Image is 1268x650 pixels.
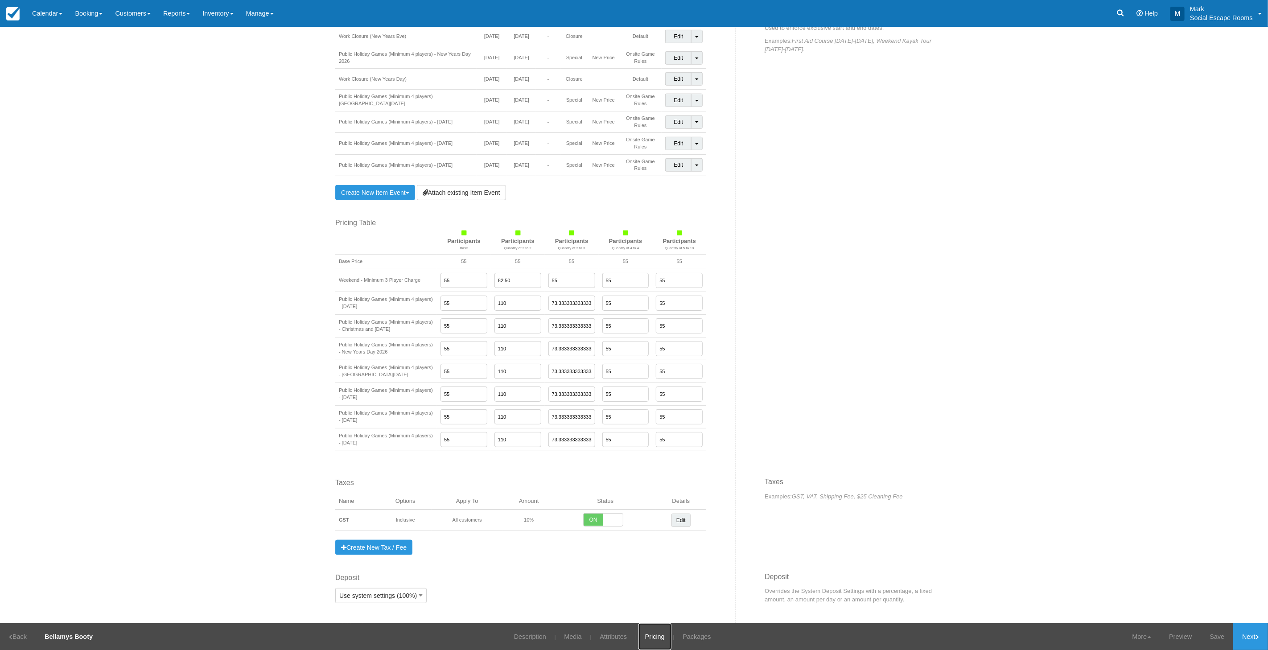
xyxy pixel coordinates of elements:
[765,37,933,53] p: Examples:
[6,7,20,21] img: checkfront-main-nav-mini-logo.png
[507,623,553,650] a: Description
[335,185,415,200] a: Create New Item Event
[379,510,432,531] td: Inclusive
[335,622,390,629] a: Additional options
[588,154,619,176] td: New Price
[671,514,691,527] a: Edit
[335,478,706,488] label: Taxes
[665,30,692,43] a: Edit
[665,115,692,129] a: Edit
[1190,13,1253,22] p: Social Escape Rooms
[477,90,507,111] td: [DATE]
[619,90,662,111] td: Onsite Game Rules
[507,47,536,69] td: [DATE]
[339,517,349,522] strong: GST
[494,246,541,251] div: Quantity of 2 to 2
[588,47,619,69] td: New Price
[335,47,477,69] td: Public Holiday Games (Minimum 4 players) - New Years Day 2026
[477,47,507,69] td: [DATE]
[655,494,706,510] th: Details
[335,269,437,292] td: Weekend - Minimum 3 Player Charge
[560,47,588,69] td: Special
[339,591,417,600] span: Use system settings (100%)
[536,154,560,176] td: -
[417,185,506,200] a: Attach existing Item Event
[765,587,933,604] p: Overrides the System Deposit Settings with a percentage, a fixed amount, an amount per day or an ...
[545,255,599,269] td: 55
[765,37,931,53] em: First Aid Course [DATE]-[DATE], Weekend Kayak Tour [DATE]-[DATE].
[593,623,634,650] a: Attributes
[335,383,437,406] td: Public Holiday Games (Minimum 4 players) - [DATE]
[335,90,477,111] td: Public Holiday Games (Minimum 4 players) - [GEOGRAPHIC_DATA][DATE]
[502,510,555,531] td: 10%
[432,510,502,531] td: All customers
[335,218,706,228] label: Pricing Table
[548,230,595,245] strong: Participants
[558,623,589,650] a: Media
[619,133,662,154] td: Onsite Game Rules
[765,24,933,32] p: Used to enforce exclusive start and end dates.
[491,255,545,269] td: 55
[599,255,653,269] td: 55
[619,111,662,132] td: Onsite Game Rules
[584,514,603,526] span: ON
[665,51,692,65] a: Edit
[1160,623,1201,650] a: Preview
[1145,10,1158,17] span: Help
[548,246,595,251] div: Quantity of 3 to 3
[335,360,437,383] td: Public Holiday Games (Minimum 4 players) - [GEOGRAPHIC_DATA][DATE]
[335,337,437,360] td: Public Holiday Games (Minimum 4 players) - New Years Day 2026
[1190,4,1253,13] p: Mark
[602,246,649,251] div: Quantity of 4 to 4
[619,47,662,69] td: Onsite Game Rules
[335,292,437,315] td: Public Holiday Games (Minimum 4 players) - [DATE]
[335,540,412,555] a: Create New Tax / Fee
[638,623,671,650] a: Pricing
[665,137,692,150] a: Edit
[437,255,491,269] td: 55
[560,69,588,90] td: Closure
[536,90,560,111] td: -
[765,492,933,501] p: Examples:
[665,72,692,86] a: Edit
[665,94,692,107] a: Edit
[335,26,477,47] td: Work Closure (New Years Eve)
[560,26,588,47] td: Closure
[656,230,703,245] strong: Participants
[335,154,477,176] td: Public Holiday Games (Minimum 4 players) - [DATE]
[652,255,706,269] td: 55
[45,633,93,640] strong: Bellamys Booty
[379,494,432,510] th: Options
[560,154,588,176] td: Special
[507,26,536,47] td: [DATE]
[441,246,487,251] div: Base
[507,154,536,176] td: [DATE]
[335,588,427,603] button: Use system settings (100%)
[560,111,588,132] td: Special
[335,573,706,583] label: Deposit
[507,133,536,154] td: [DATE]
[676,623,717,650] a: Packages
[335,494,379,510] th: Name
[477,154,507,176] td: [DATE]
[335,428,437,451] td: Public Holiday Games (Minimum 4 players) - [DATE]
[494,230,541,245] strong: Participants
[335,255,437,269] td: Base Price
[536,111,560,132] td: -
[765,478,933,492] h3: Taxes
[441,230,487,245] strong: Participants
[507,111,536,132] td: [DATE]
[432,494,502,510] th: Apply To
[588,133,619,154] td: New Price
[619,154,662,176] td: Onsite Game Rules
[623,514,642,526] span: OFF
[560,90,588,111] td: Special
[792,493,903,500] em: GST, VAT, Shipping Fee, $25 Cleaning Fee
[536,133,560,154] td: -
[602,230,649,245] strong: Participants
[555,494,655,510] th: Status
[477,111,507,132] td: [DATE]
[507,69,536,90] td: [DATE]
[1201,623,1234,650] a: Save
[588,111,619,132] td: New Price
